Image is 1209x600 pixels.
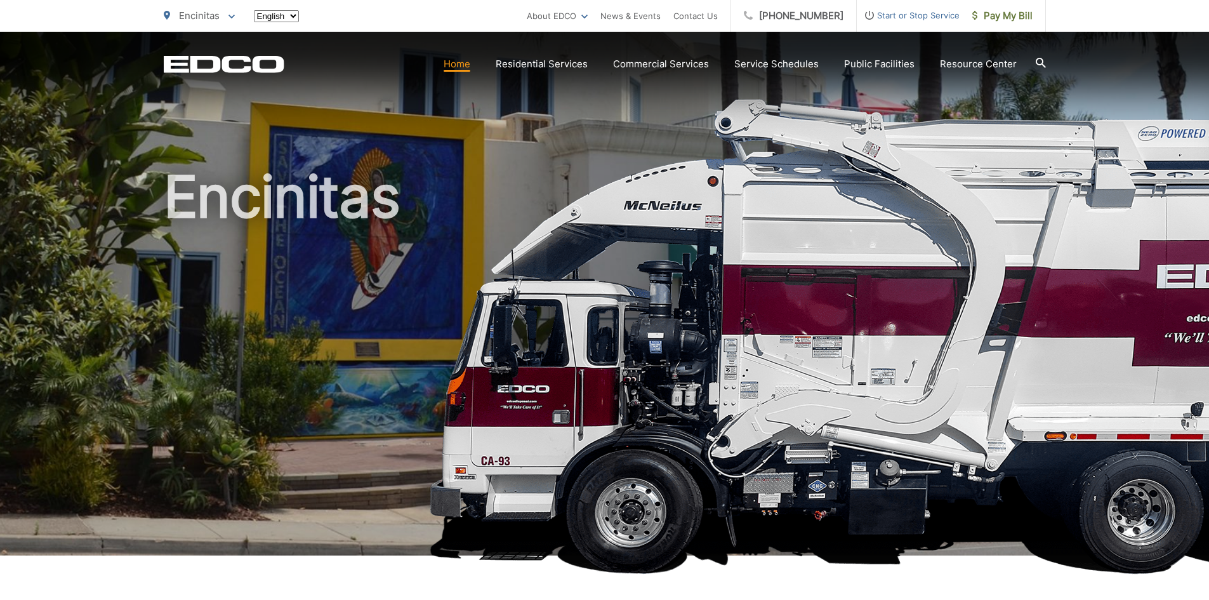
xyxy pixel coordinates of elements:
[940,57,1017,72] a: Resource Center
[444,57,470,72] a: Home
[844,57,915,72] a: Public Facilities
[254,10,299,22] select: Select a language
[496,57,588,72] a: Residential Services
[164,165,1046,567] h1: Encinitas
[179,10,220,22] span: Encinitas
[673,8,718,23] a: Contact Us
[527,8,588,23] a: About EDCO
[600,8,661,23] a: News & Events
[164,55,284,73] a: EDCD logo. Return to the homepage.
[972,8,1033,23] span: Pay My Bill
[613,57,709,72] a: Commercial Services
[734,57,819,72] a: Service Schedules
